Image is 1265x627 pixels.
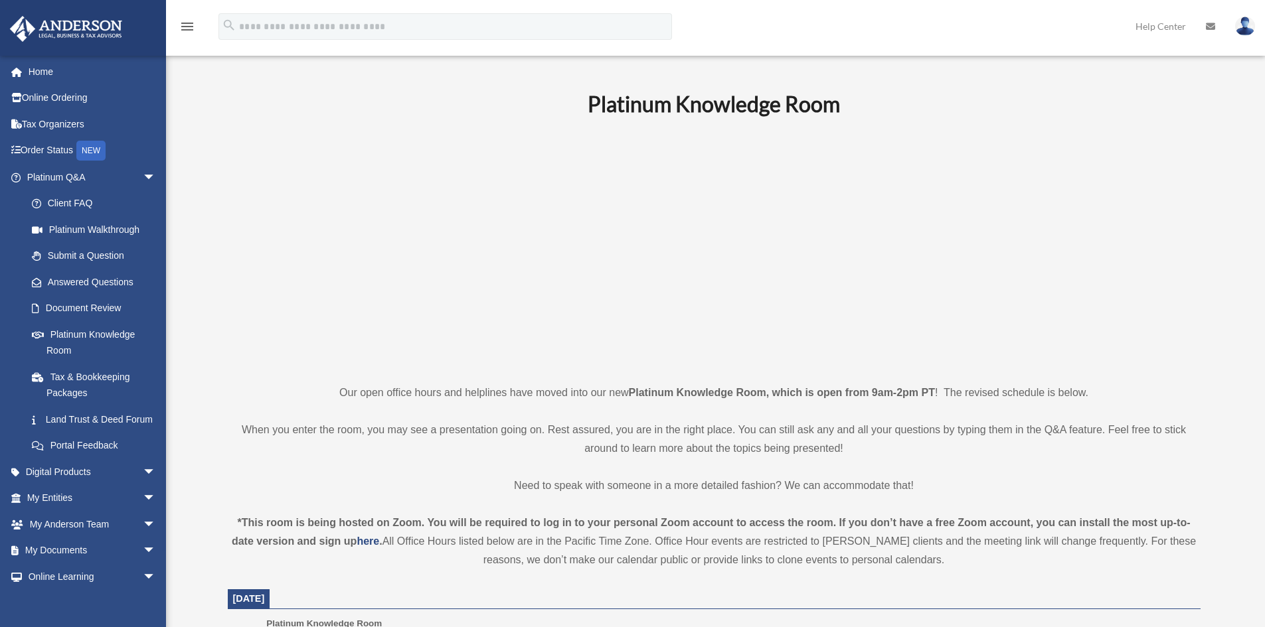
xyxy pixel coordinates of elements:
span: arrow_drop_down [143,485,169,512]
b: Platinum Knowledge Room [588,91,840,117]
p: Need to speak with someone in a more detailed fashion? We can accommodate that! [228,476,1201,495]
p: When you enter the room, you may see a presentation going on. Rest assured, you are in the right ... [228,421,1201,458]
div: NEW [76,141,106,161]
a: Submit a Question [19,243,176,269]
a: Online Learningarrow_drop_down [9,563,176,590]
a: Client FAQ [19,190,176,217]
a: Answered Questions [19,269,176,295]
a: here [357,535,379,547]
strong: Platinum Knowledge Room, which is open from 9am-2pm PT [629,387,935,398]
a: Order StatusNEW [9,137,176,165]
strong: . [379,535,382,547]
span: arrow_drop_down [143,164,169,191]
a: Document Review [19,295,176,322]
a: Digital Productsarrow_drop_down [9,458,176,485]
a: My Entitiesarrow_drop_down [9,485,176,512]
a: My Documentsarrow_drop_down [9,537,176,564]
a: Platinum Q&Aarrow_drop_down [9,164,176,190]
a: Platinum Knowledge Room [19,321,169,364]
img: User Pic [1235,17,1255,36]
span: arrow_drop_down [143,537,169,565]
iframe: 231110_Toby_KnowledgeRoom [515,135,913,359]
a: Portal Feedback [19,433,176,459]
a: Home [9,58,176,85]
a: My Anderson Teamarrow_drop_down [9,511,176,537]
i: menu [179,19,195,35]
span: arrow_drop_down [143,458,169,486]
div: All Office Hours listed below are in the Pacific Time Zone. Office Hour events are restricted to ... [228,514,1201,569]
i: search [222,18,236,33]
a: Land Trust & Deed Forum [19,406,176,433]
a: Online Ordering [9,85,176,111]
span: [DATE] [233,593,265,604]
span: arrow_drop_down [143,511,169,538]
span: arrow_drop_down [143,563,169,591]
a: Tax Organizers [9,111,176,137]
strong: *This room is being hosted on Zoom. You will be required to log in to your personal Zoom account ... [232,517,1191,547]
a: Tax & Bookkeeping Packages [19,364,176,406]
img: Anderson Advisors Platinum Portal [6,16,126,42]
p: Our open office hours and helplines have moved into our new ! The revised schedule is below. [228,383,1201,402]
a: menu [179,23,195,35]
a: Platinum Walkthrough [19,216,176,243]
